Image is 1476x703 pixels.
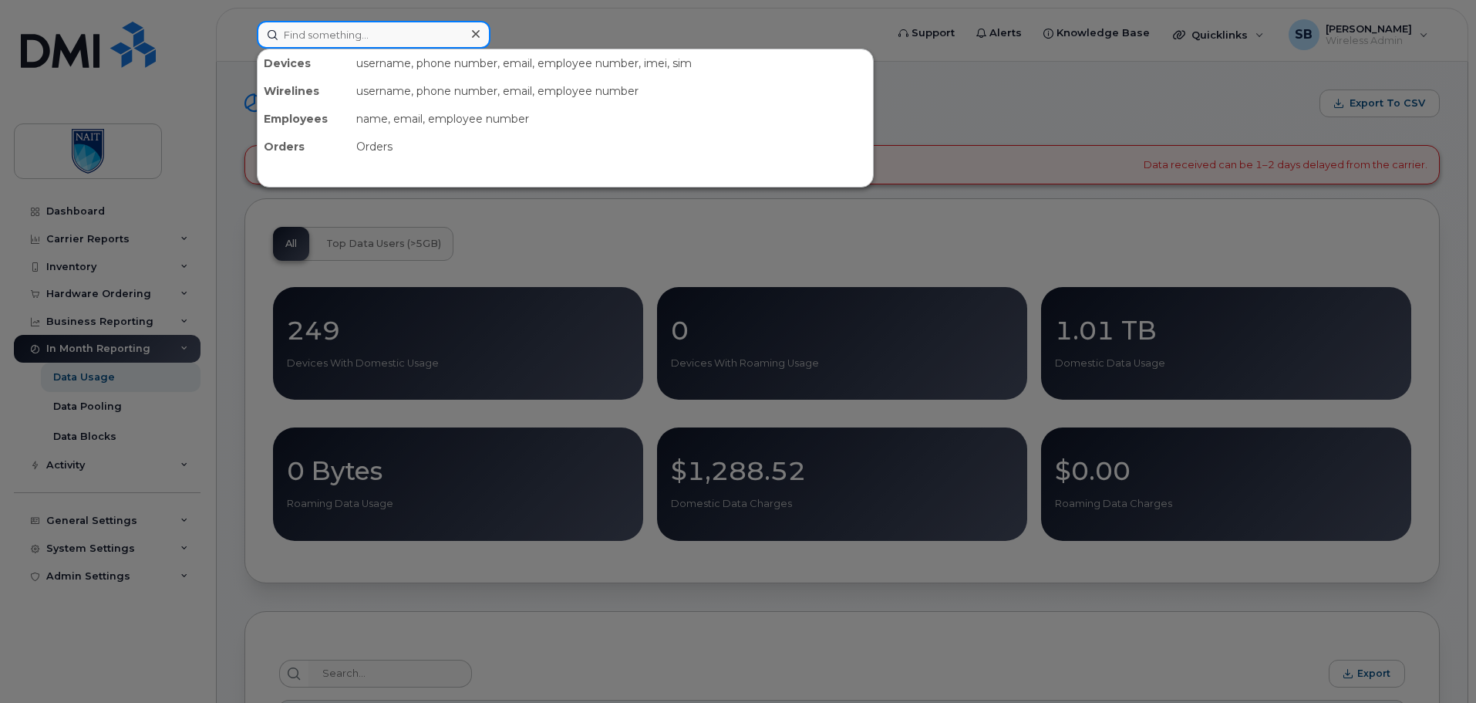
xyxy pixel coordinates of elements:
[350,77,873,105] div: username, phone number, email, employee number
[258,105,350,133] div: Employees
[258,133,350,161] div: Orders
[258,49,350,77] div: Devices
[350,49,873,77] div: username, phone number, email, employee number, imei, sim
[258,77,350,105] div: Wirelines
[350,133,873,161] div: Orders
[350,105,873,133] div: name, email, employee number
